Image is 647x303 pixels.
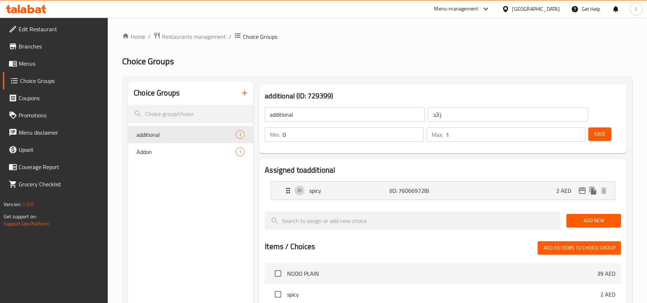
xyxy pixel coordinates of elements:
a: Upsell [3,141,108,158]
button: Add (0) items to choice group [538,241,621,255]
p: 2 AED [600,290,615,299]
span: additional [137,130,236,139]
div: additional1 [128,126,253,143]
p: 39 AED [597,269,615,278]
span: l [636,5,637,13]
span: 1 [236,131,244,138]
span: Choice Groups [20,76,102,85]
a: Support.OpsPlatform [4,219,49,228]
button: duplicate [588,185,599,196]
span: Choice Groups [243,32,277,41]
button: Add New [567,214,621,227]
li: / [229,32,231,41]
span: Get support on: [4,212,37,221]
div: Menu-management [434,5,479,13]
nav: breadcrumb [122,32,633,41]
span: Choice Groups [122,53,174,69]
h3: additional (ID: 729399) [265,90,621,102]
span: Grocery Checklist [19,180,102,188]
span: Branches [19,42,102,51]
a: Coupons [3,89,108,107]
p: spicy [309,186,389,195]
a: Coverage Report [3,158,108,176]
button: Save [588,127,611,141]
span: Coverage Report [19,163,102,171]
span: NODO PLAIN [287,269,597,278]
span: Upsell [19,145,102,154]
a: Edit Restaurant [3,20,108,38]
input: search [128,105,253,123]
input: search [265,211,561,230]
a: Menu disclaimer [3,124,108,141]
span: Save [594,130,606,139]
span: 1 [236,149,244,155]
a: Home [122,32,145,41]
a: Promotions [3,107,108,124]
h2: Items / Choices [265,241,315,252]
a: Menus [3,55,108,72]
a: Branches [3,38,108,55]
span: Menus [19,59,102,68]
h2: Assigned to additional [265,165,621,176]
div: Choices [236,148,245,156]
button: edit [577,185,588,196]
p: (ID: 760669728) [390,186,443,195]
span: Promotions [19,111,102,120]
span: Add New [572,216,615,225]
span: Restaurants management [162,32,226,41]
a: Grocery Checklist [3,176,108,193]
span: Menu disclaimer [19,128,102,137]
span: Select choice [271,266,286,281]
li: Expand [265,178,621,203]
span: Addon [137,148,236,156]
p: Max: [432,130,443,139]
button: delete [599,185,609,196]
div: Addon1 [128,143,253,160]
p: 2 AED [556,186,577,195]
div: [GEOGRAPHIC_DATA] [512,5,560,13]
p: Min: [270,130,280,139]
a: Restaurants management [153,32,226,41]
li: / [148,32,151,41]
span: 1.0.0 [22,200,33,209]
div: Expand [271,182,615,200]
span: Select choice [271,287,286,302]
span: Add (0) items to choice group [544,243,615,252]
span: Version: [4,200,21,209]
span: Coupons [19,94,102,102]
span: Edit Restaurant [19,25,102,33]
a: Choice Groups [3,72,108,89]
div: Choices [236,130,245,139]
span: spicy [287,290,600,299]
h2: Choice Groups [134,88,180,98]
